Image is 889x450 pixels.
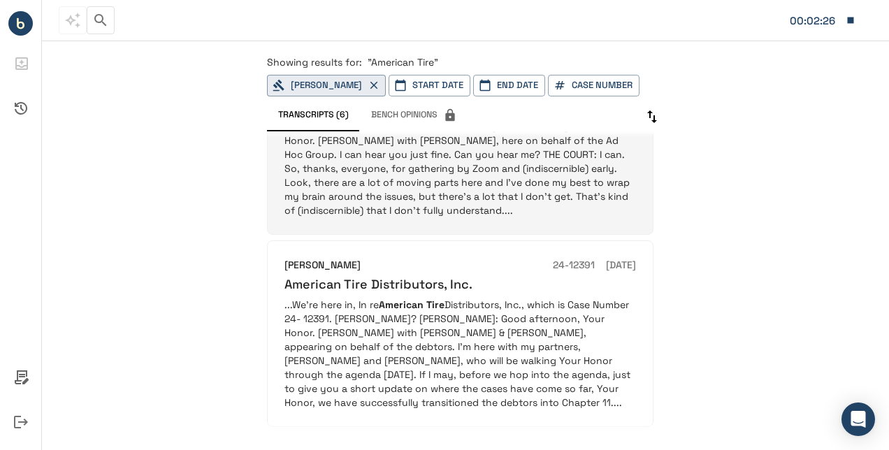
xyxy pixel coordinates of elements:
[783,6,862,35] button: Matter: 099998/144580
[371,108,457,122] span: Bench Opinions
[284,276,472,292] h6: American Tire Distributors, Inc.
[548,75,639,96] button: Case Number
[267,56,362,68] span: Showing results for:
[841,402,875,436] div: Open Intercom Messenger
[473,75,545,96] button: End Date
[360,102,468,129] span: This feature has been disabled by your account admin.
[284,258,361,273] h6: [PERSON_NAME]
[284,298,636,409] p: ...We're here in, In re Distributors, Inc., which is Case Number 24- 12391. [PERSON_NAME]? [PERSO...
[389,75,470,96] button: Start Date
[553,258,595,273] h6: 24-12391
[267,102,360,129] button: Transcripts (6)
[790,12,839,30] div: Matter: 099998/144580
[267,75,386,96] button: [PERSON_NAME]
[379,298,444,311] em: American Tire
[606,258,636,273] h6: [DATE]
[284,106,636,217] p: ...We are on the record in, In re Distributors, Inc., Case Number 24-12391. Can the parties hear ...
[368,56,438,68] span: "American Tire"
[59,6,87,34] span: This feature has been disabled by your account admin.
